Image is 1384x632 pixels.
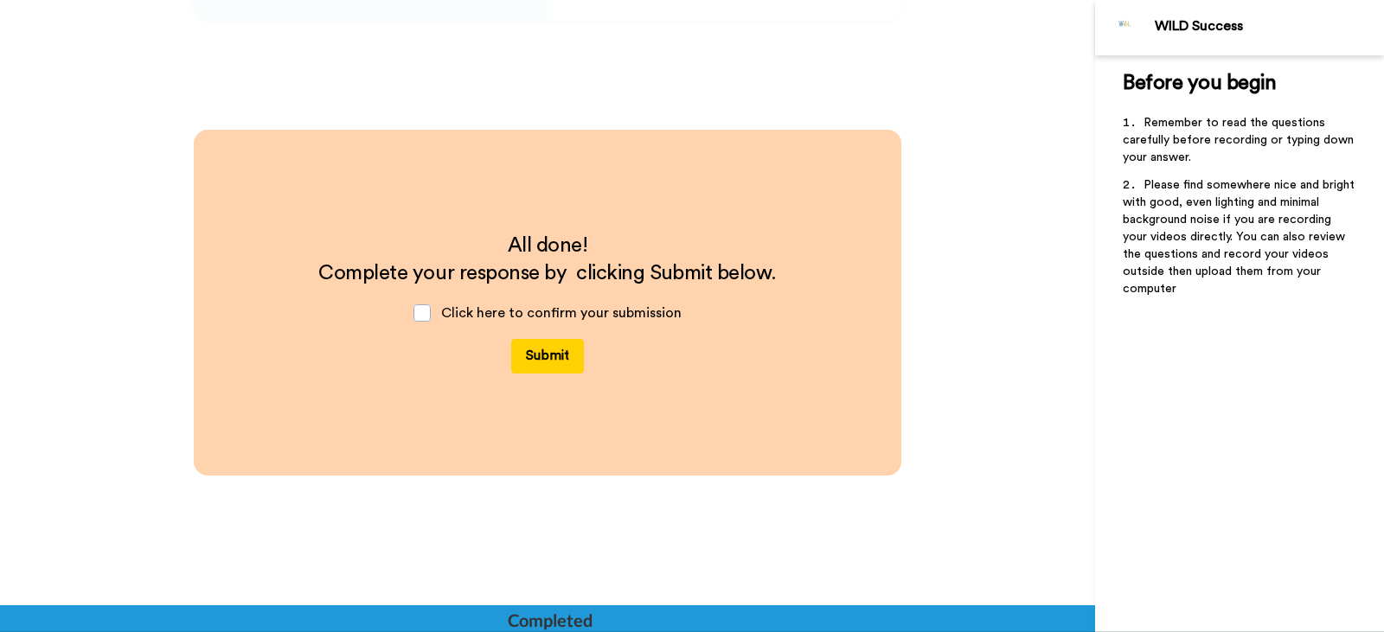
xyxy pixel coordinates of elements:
[1155,18,1383,35] div: WILD Success
[318,263,776,284] span: Complete your response by clicking Submit below.
[441,306,682,320] span: Click here to confirm your submission
[1105,7,1146,48] img: Profile Image
[508,608,591,632] div: Completed
[511,339,584,373] button: Submit
[1123,73,1276,93] span: Before you begin
[1123,117,1357,163] span: Remember to read the questions carefully before recording or typing down your answer.
[508,235,588,256] span: All done!
[1123,179,1358,295] span: Please find somewhere nice and bright with good, even lighting and minimal background noise if yo...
